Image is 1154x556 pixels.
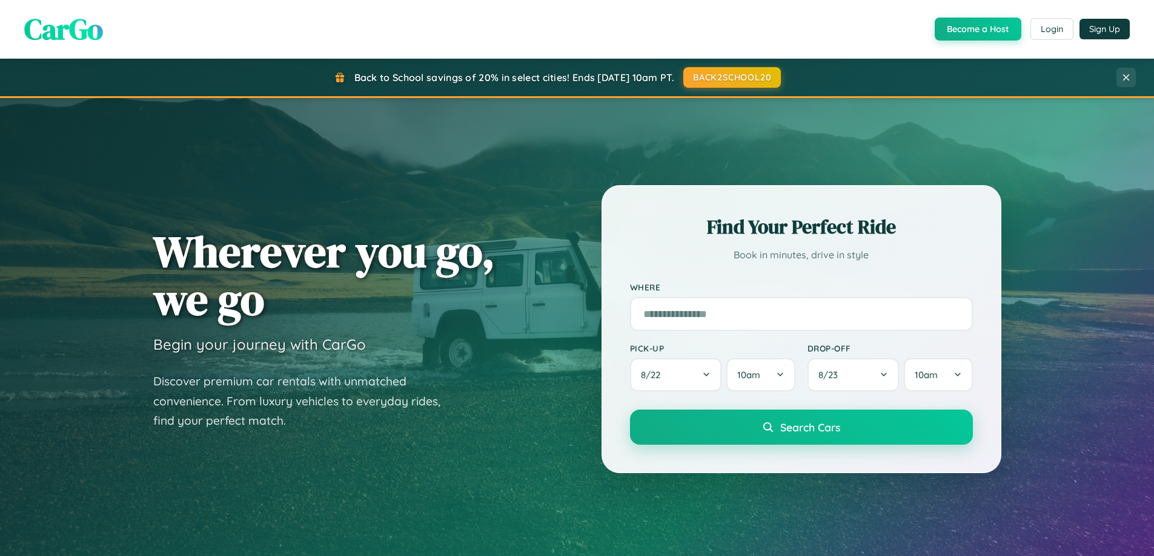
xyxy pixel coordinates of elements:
button: Sign Up [1079,19,1130,39]
span: 8 / 22 [641,369,666,381]
button: 8/23 [807,358,900,391]
span: CarGo [24,9,103,49]
label: Pick-up [630,343,795,353]
h1: Wherever you go, we go [153,227,495,323]
span: Back to School savings of 20% in select cities! Ends [DATE] 10am PT. [354,71,674,83]
p: Book in minutes, drive in style [630,246,973,264]
h3: Begin your journey with CarGo [153,335,366,353]
button: BACK2SCHOOL20 [683,67,781,88]
span: Search Cars [780,420,840,434]
h2: Find Your Perfect Ride [630,214,973,240]
span: 8 / 23 [818,369,844,381]
p: Discover premium car rentals with unmatched convenience. From luxury vehicles to everyday rides, ... [153,371,456,431]
button: 10am [726,358,795,391]
span: 10am [737,369,760,381]
label: Where [630,282,973,292]
button: 10am [904,358,972,391]
button: 8/22 [630,358,722,391]
label: Drop-off [807,343,973,353]
button: Login [1030,18,1073,40]
span: 10am [915,369,938,381]
button: Search Cars [630,410,973,445]
button: Become a Host [935,18,1021,41]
